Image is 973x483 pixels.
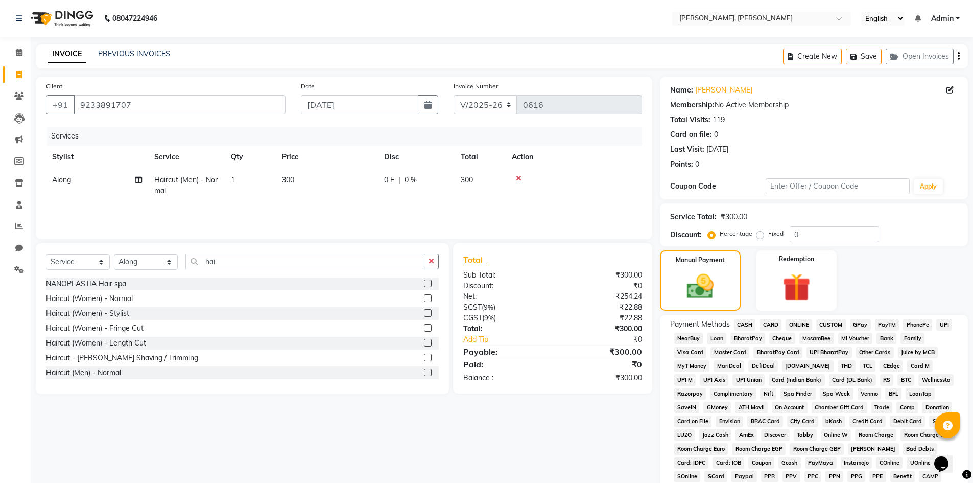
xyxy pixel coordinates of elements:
span: Along [52,175,71,185]
span: Shoutlo [929,416,955,427]
span: THD [838,360,856,372]
div: No Active Membership [670,100,958,110]
img: _cash.svg [678,271,722,302]
span: CASH [734,319,756,331]
span: Other Cards [856,347,894,358]
button: Save [846,49,882,64]
a: Add Tip [456,334,568,345]
div: 0 [695,159,699,170]
div: ( ) [456,313,553,324]
span: UPI Axis [700,374,728,386]
span: Payment Methods [670,319,730,330]
span: PhonePe [903,319,932,331]
label: Manual Payment [676,256,725,265]
span: Room Charge EGP [732,443,786,455]
span: PayMaya [805,457,837,469]
span: Card: IDFC [674,457,709,469]
span: Total [463,255,487,265]
div: ₹300.00 [721,212,747,222]
label: Client [46,82,62,91]
span: BFL [885,388,901,400]
span: LUZO [674,429,695,441]
div: Haircut (Men) - Normal [46,367,121,378]
iframe: chat widget [930,442,963,473]
button: Apply [914,179,943,194]
button: Create New [783,49,842,64]
span: PPR [761,471,778,482]
span: UPI Union [732,374,765,386]
input: Enter Offer / Coupon Code [766,178,910,194]
div: Card on file: [670,129,712,140]
span: [DOMAIN_NAME] [782,360,834,372]
span: Card M [907,360,933,372]
span: PayTM [875,319,899,331]
div: ₹0 [553,281,650,291]
span: MosamBee [799,333,834,344]
span: Envision [716,416,743,427]
span: 0 F [384,175,394,186]
span: PPG [847,471,865,482]
div: Haircut (Women) - Length Cut [46,338,146,349]
img: _gift.svg [774,270,819,305]
span: Benefit [890,471,915,482]
span: UPI [936,319,952,331]
label: Date [301,82,315,91]
th: Service [148,146,225,169]
span: On Account [772,402,808,413]
th: Total [455,146,506,169]
span: City Card [787,416,818,427]
span: | [398,175,400,186]
div: Membership: [670,100,715,110]
div: Payable: [456,346,553,358]
span: NearBuy [674,333,703,344]
div: Coupon Code [670,181,766,192]
span: BTC [897,374,914,386]
div: Haircut (Women) - Stylist [46,308,129,319]
span: Trade [871,402,893,413]
span: bKash [822,416,845,427]
span: SGST [463,303,482,312]
span: Spa Week [820,388,853,400]
span: MariDeal [714,360,744,372]
span: Card: IOB [713,457,744,469]
span: Gcash [778,457,801,469]
a: INVOICE [48,45,86,63]
div: ₹0 [569,334,650,345]
span: ATH Movil [735,402,768,413]
span: SaveIN [674,402,700,413]
span: CAMP [919,471,941,482]
span: Credit Card [849,416,886,427]
a: [PERSON_NAME] [695,85,752,96]
span: 300 [461,175,473,185]
span: Coupon [748,457,774,469]
button: +91 [46,95,75,114]
span: Room Charge GBP [790,443,844,455]
span: Card on File [674,416,712,427]
span: Card (DL Bank) [829,374,876,386]
span: Room Charge USD [900,429,955,441]
span: DefiDeal [748,360,778,372]
span: CARD [760,319,781,331]
span: Nift [760,388,776,400]
span: MI Voucher [838,333,873,344]
div: Haircut (Women) - Normal [46,293,133,304]
span: UPI BharatPay [806,347,852,358]
span: 0 % [405,175,417,186]
span: Visa Card [674,347,707,358]
span: Spa Finder [780,388,816,400]
b: 08047224946 [112,4,157,33]
div: ₹300.00 [553,373,650,383]
span: Bad Debts [903,443,937,455]
div: ₹300.00 [553,346,650,358]
span: Room Charge [855,429,896,441]
label: Redemption [779,255,814,264]
th: Qty [225,146,276,169]
span: BharatPay [730,333,765,344]
span: UPI M [674,374,696,386]
span: Room Charge Euro [674,443,728,455]
div: ( ) [456,302,553,313]
span: RS [880,374,894,386]
span: Admin [931,13,954,24]
span: ONLINE [786,319,812,331]
img: logo [26,4,96,33]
